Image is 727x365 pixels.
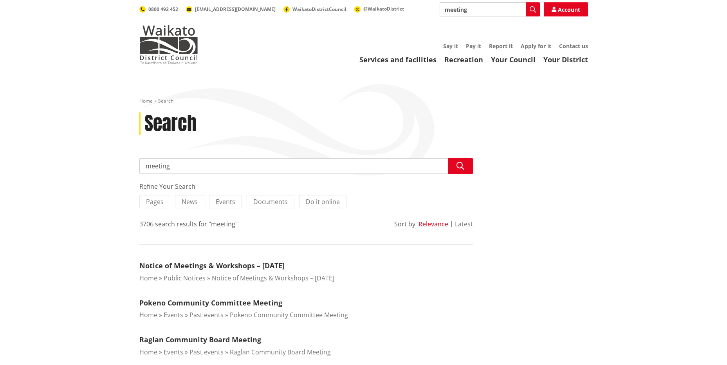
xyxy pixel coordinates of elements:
[559,42,588,50] a: Contact us
[139,335,261,344] a: Raglan Community Board Meeting
[216,197,235,206] span: Events
[139,219,238,229] div: 3706 search results for "meeting"
[359,55,437,64] a: Services and facilities
[139,98,153,104] a: Home
[363,5,404,12] span: @WaikatoDistrict
[189,348,224,356] a: Past events
[419,220,448,228] button: Relevance
[139,274,157,282] a: Home
[230,311,348,319] a: Pokeno Community Committee Meeting
[444,55,483,64] a: Recreation
[139,25,198,64] img: Waikato District Council - Te Kaunihera aa Takiwaa o Waikato
[182,197,198,206] span: News
[544,2,588,16] a: Account
[139,182,473,191] div: Refine Your Search
[455,220,473,228] button: Latest
[521,42,551,50] a: Apply for it
[189,311,224,319] a: Past events
[489,42,513,50] a: Report it
[394,219,415,229] div: Sort by
[230,348,331,356] a: Raglan Community Board Meeting
[144,112,197,135] h1: Search
[283,6,346,13] a: WaikatoDistrictCouncil
[195,6,276,13] span: [EMAIL_ADDRESS][DOMAIN_NAME]
[139,261,285,270] a: Notice of Meetings & Workshops – [DATE]
[139,158,473,174] input: Search input
[139,348,157,356] a: Home
[158,98,173,104] span: Search
[139,98,588,105] nav: breadcrumb
[306,197,340,206] span: Do it online
[139,6,178,13] a: 0800 492 452
[139,311,157,319] a: Home
[491,55,536,64] a: Your Council
[186,6,276,13] a: [EMAIL_ADDRESS][DOMAIN_NAME]
[440,2,540,16] input: Search input
[139,298,282,307] a: Pokeno Community Committee Meeting
[466,42,481,50] a: Pay it
[164,274,206,282] a: Public Notices
[146,197,164,206] span: Pages
[443,42,458,50] a: Say it
[164,311,183,319] a: Events
[543,55,588,64] a: Your District
[212,274,334,282] a: Notice of Meetings & Workshops – [DATE]
[253,197,288,206] span: Documents
[292,6,346,13] span: WaikatoDistrictCouncil
[148,6,178,13] span: 0800 492 452
[164,348,183,356] a: Events
[354,5,404,12] a: @WaikatoDistrict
